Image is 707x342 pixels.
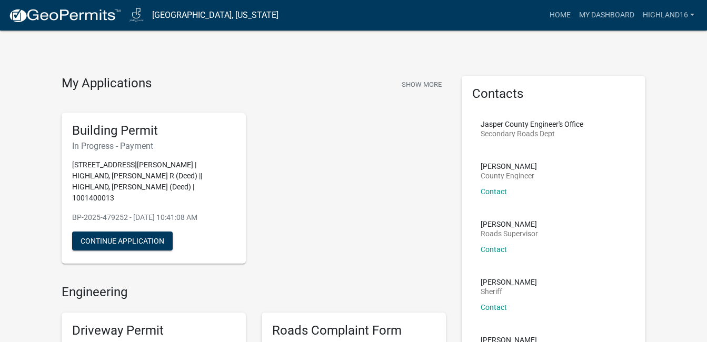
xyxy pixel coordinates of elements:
a: My Dashboard [575,5,639,25]
a: Contact [481,303,507,311]
a: Contact [481,187,507,196]
a: [GEOGRAPHIC_DATA], [US_STATE] [152,6,278,24]
a: Home [545,5,575,25]
a: Contact [481,245,507,254]
p: [PERSON_NAME] [481,278,537,286]
h5: Contacts [472,86,635,102]
p: [STREET_ADDRESS][PERSON_NAME] | HIGHLAND, [PERSON_NAME] R (Deed) || HIGHLAND, [PERSON_NAME] (Deed... [72,159,235,204]
button: Continue Application [72,232,173,250]
p: Secondary Roads Dept [481,130,583,137]
h5: Building Permit [72,123,235,138]
h5: Roads Complaint Form [272,323,435,338]
h5: Driveway Permit [72,323,235,338]
p: [PERSON_NAME] [481,220,538,228]
a: Highland16 [639,5,699,25]
p: [PERSON_NAME] [481,163,537,170]
p: Roads Supervisor [481,230,538,237]
p: BP-2025-479252 - [DATE] 10:41:08 AM [72,212,235,223]
button: Show More [397,76,446,93]
h4: My Applications [62,76,152,92]
p: Sheriff [481,288,537,295]
h6: In Progress - Payment [72,141,235,151]
h4: Engineering [62,285,446,300]
p: County Engineer [481,172,537,179]
img: Jasper County, Iowa [130,8,144,22]
p: Jasper County Engineer's Office [481,120,583,128]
